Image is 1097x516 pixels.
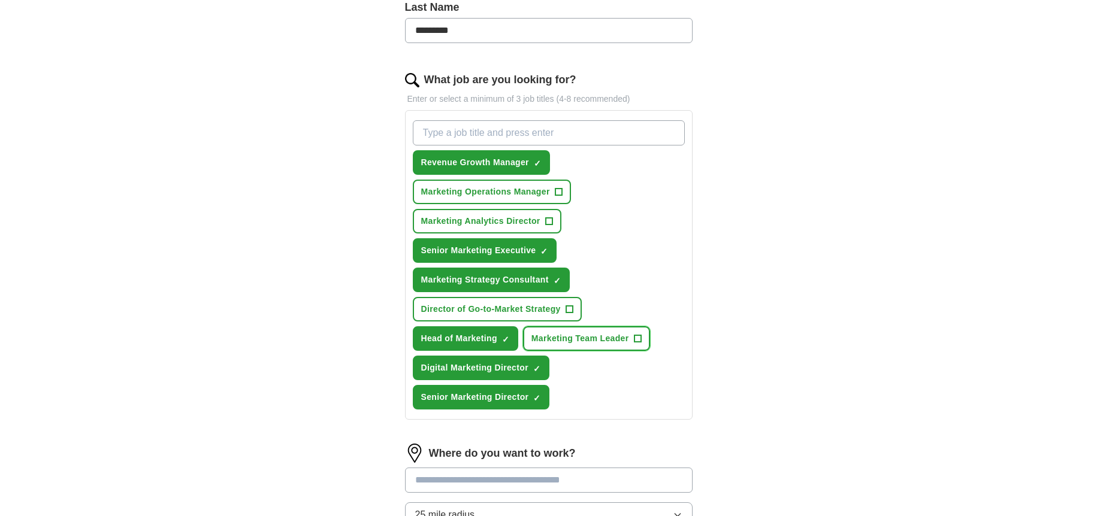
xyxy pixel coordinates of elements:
[421,244,536,257] span: Senior Marketing Executive
[413,268,570,292] button: Marketing Strategy Consultant✓
[421,186,550,198] span: Marketing Operations Manager
[429,445,576,462] label: Where do you want to work?
[405,73,419,87] img: search.png
[533,393,540,403] span: ✓
[413,209,561,233] button: Marketing Analytics Director
[413,385,550,409] button: Senior Marketing Director✓
[413,326,518,351] button: Head of Marketing✓
[540,247,548,256] span: ✓
[413,150,550,175] button: Revenue Growth Manager✓
[531,332,629,345] span: Marketing Team Leader
[413,180,571,204] button: Marketing Operations Manager
[405,93,693,105] p: Enter or select a minimum of 3 job titles (4-8 recommended)
[413,297,582,321] button: Director of Go-to-Market Strategy
[554,276,561,286] span: ✓
[421,332,497,345] span: Head of Marketing
[413,238,557,263] button: Senior Marketing Executive✓
[405,444,424,463] img: location.png
[534,159,541,168] span: ✓
[424,72,576,88] label: What job are you looking for?
[523,326,650,351] button: Marketing Team Leader
[421,274,549,286] span: Marketing Strategy Consultant
[413,120,685,145] input: Type a job title and press enter
[421,391,529,403] span: Senior Marketing Director
[421,156,529,169] span: Revenue Growth Manager
[421,215,540,227] span: Marketing Analytics Director
[413,356,549,380] button: Digital Marketing Director✓
[421,303,561,315] span: Director of Go-to-Market Strategy
[533,364,540,374] span: ✓
[421,362,528,374] span: Digital Marketing Director
[502,335,509,344] span: ✓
